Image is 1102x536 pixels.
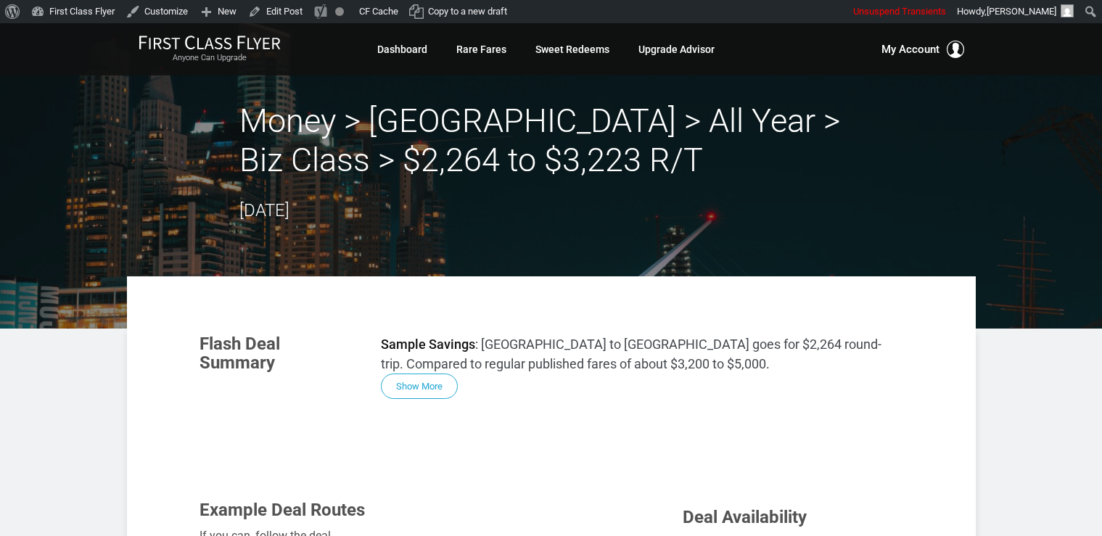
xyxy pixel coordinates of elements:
a: Rare Fares [456,36,506,62]
h2: Money > [GEOGRAPHIC_DATA] > All Year > Biz Class > $2,264 to $3,223 R/T [239,102,863,180]
button: My Account [881,41,964,58]
time: [DATE] [239,200,289,220]
span: Example Deal Routes [200,500,365,520]
a: First Class FlyerAnyone Can Upgrade [139,35,281,64]
span: My Account [881,41,939,58]
small: Anyone Can Upgrade [139,53,281,63]
button: Show More [381,374,458,399]
img: First Class Flyer [139,35,281,50]
a: Upgrade Advisor [638,36,715,62]
span: [PERSON_NAME] [987,6,1056,17]
p: : [GEOGRAPHIC_DATA] to [GEOGRAPHIC_DATA] goes for $2,264 round-trip. Compared to regular publishe... [381,334,903,374]
span: Deal Availability [683,507,807,527]
a: Dashboard [377,36,427,62]
strong: Sample Savings [381,337,475,352]
h3: Flash Deal Summary [200,334,359,373]
a: Sweet Redeems [535,36,609,62]
span: Unsuspend Transients [853,6,946,17]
